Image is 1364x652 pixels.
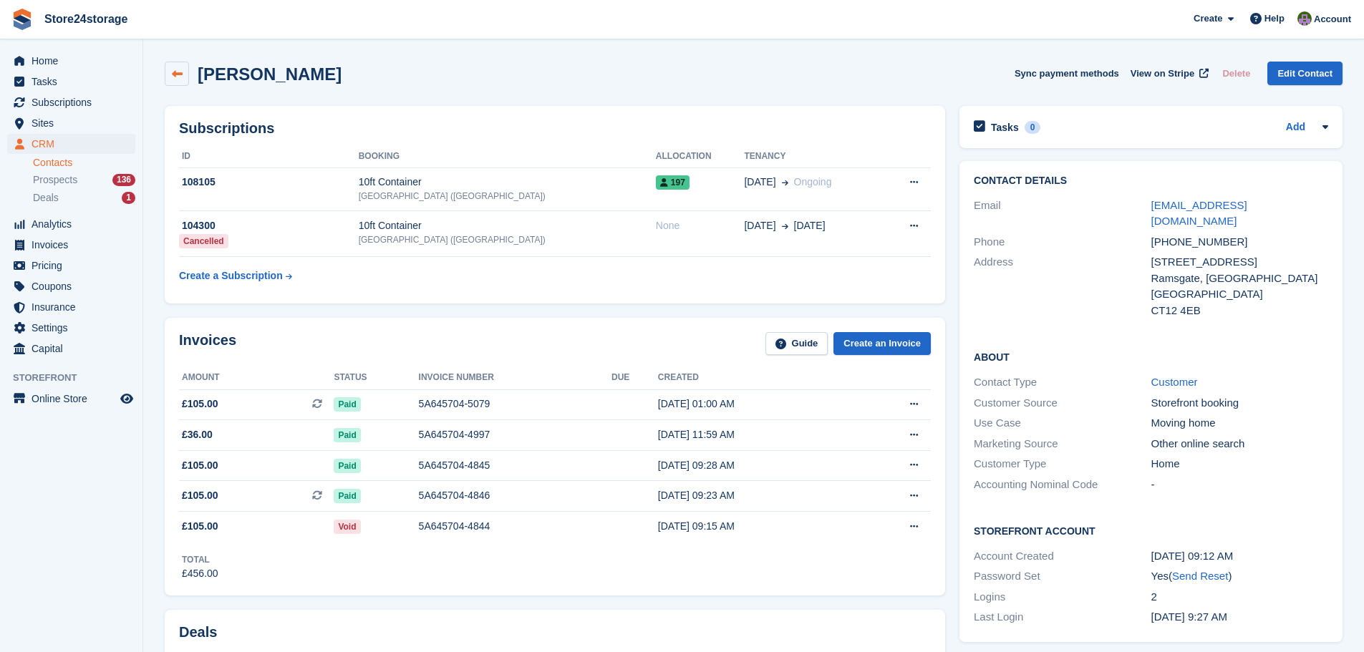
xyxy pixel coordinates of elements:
div: Other online search [1151,436,1328,452]
h2: Tasks [991,121,1019,134]
div: £456.00 [182,566,218,581]
span: £105.00 [182,519,218,534]
span: Sites [32,113,117,133]
div: 10ft Container [359,175,656,190]
a: Customer [1151,376,1198,388]
div: [DATE] 09:15 AM [658,519,854,534]
div: [PHONE_NUMBER] [1151,234,1328,250]
div: 1 [122,192,135,204]
div: 5A645704-4845 [419,458,611,473]
a: Preview store [118,390,135,407]
span: Tasks [32,72,117,92]
a: Send Reset [1172,570,1228,582]
a: menu [7,276,135,296]
div: Home [1151,456,1328,472]
span: Paid [334,428,360,442]
div: 5A645704-4846 [419,488,611,503]
div: 10ft Container [359,218,656,233]
div: [DATE] 09:23 AM [658,488,854,503]
span: Capital [32,339,117,359]
div: Cancelled [179,234,228,248]
span: Insurance [32,297,117,317]
button: Sync payment methods [1015,62,1119,85]
div: 2 [1151,589,1328,605]
span: ( ) [1169,570,1232,582]
a: menu [7,318,135,338]
th: Amount [179,366,334,389]
span: Subscriptions [32,92,117,112]
a: View on Stripe [1125,62,1211,85]
a: menu [7,297,135,317]
div: 108105 [179,175,359,190]
div: - [1151,477,1328,493]
div: 5A645704-4997 [419,427,611,442]
a: Contacts [33,156,135,170]
div: [DATE] 11:59 AM [658,427,854,442]
time: 2025-08-29 08:27:09 UTC [1151,610,1227,623]
div: Use Case [974,415,1151,432]
a: menu [7,113,135,133]
span: Invoices [32,235,117,255]
span: Storefront [13,371,142,385]
span: [DATE] [794,218,826,233]
a: Store24storage [39,7,134,31]
a: Edit Contact [1267,62,1343,85]
h2: Invoices [179,332,236,356]
h2: About [974,349,1328,364]
div: Moving home [1151,415,1328,432]
h2: Deals [179,624,217,641]
div: Ramsgate, [GEOGRAPHIC_DATA] [1151,271,1328,287]
span: Paid [334,397,360,412]
span: View on Stripe [1131,67,1194,81]
h2: [PERSON_NAME] [198,64,342,84]
span: [DATE] [744,218,775,233]
span: Online Store [32,389,117,409]
span: £105.00 [182,396,218,412]
span: CRM [32,134,117,154]
div: [GEOGRAPHIC_DATA] ([GEOGRAPHIC_DATA]) [359,233,656,246]
div: Customer Type [974,456,1151,472]
div: [DATE] 09:28 AM [658,458,854,473]
div: Phone [974,234,1151,250]
div: Address [974,254,1151,318]
div: 5A645704-4844 [419,519,611,534]
a: menu [7,389,135,409]
a: menu [7,92,135,112]
h2: Subscriptions [179,120,931,137]
span: Settings [32,318,117,338]
div: [DATE] 01:00 AM [658,396,854,412]
div: Password Set [974,568,1151,585]
div: [DATE] 09:12 AM [1151,548,1328,565]
a: menu [7,235,135,255]
div: Storefront booking [1151,395,1328,412]
a: Add [1286,120,1305,136]
img: Jane Welch [1297,11,1312,26]
div: Customer Source [974,395,1151,412]
div: Accounting Nominal Code [974,477,1151,493]
div: 104300 [179,218,359,233]
a: menu [7,51,135,71]
span: Create [1194,11,1222,26]
th: ID [179,145,359,168]
div: Account Created [974,548,1151,565]
a: menu [7,339,135,359]
th: Invoice number [419,366,611,389]
th: Booking [359,145,656,168]
h2: Contact Details [974,175,1328,187]
a: Prospects 136 [33,172,135,188]
a: menu [7,72,135,92]
span: 197 [656,175,690,190]
a: Create an Invoice [833,332,931,356]
span: Account [1314,12,1351,26]
div: 136 [112,174,135,186]
div: CT12 4EB [1151,303,1328,319]
img: stora-icon-8386f47178a22dfd0bd8f6a31ec36ba5ce8667c1dd55bd0f319d3a0aa187defe.svg [11,9,33,30]
button: Delete [1217,62,1256,85]
h2: Storefront Account [974,523,1328,537]
span: Prospects [33,173,77,187]
span: Home [32,51,117,71]
a: Create a Subscription [179,263,292,289]
a: Deals 1 [33,190,135,205]
a: menu [7,134,135,154]
th: Due [611,366,658,389]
